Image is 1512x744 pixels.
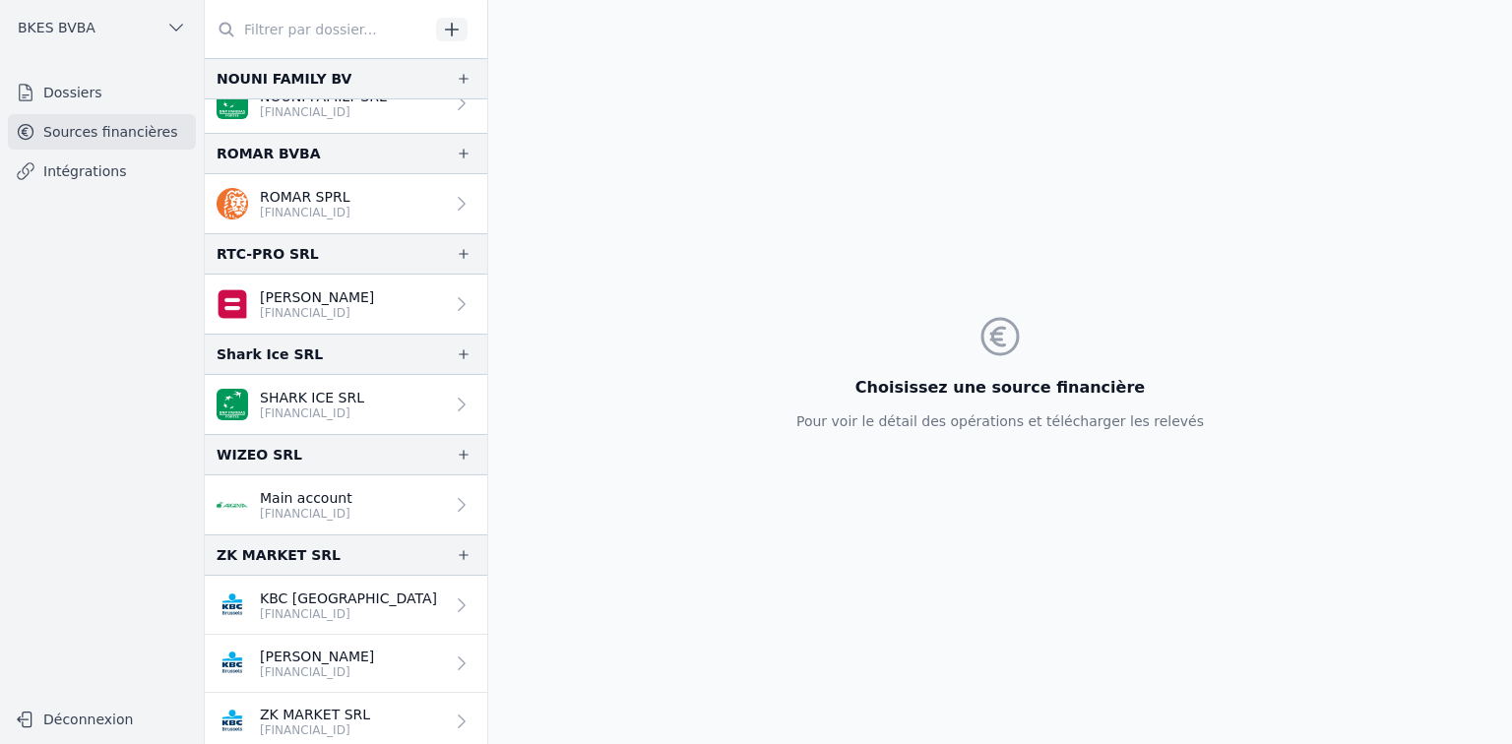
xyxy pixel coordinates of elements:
[796,411,1204,431] p: Pour voir le détail des opérations et télécharger les relevés
[217,589,248,621] img: KBC_BRUSSELS_KREDBEBB.png
[8,704,196,735] button: Déconnexion
[205,635,487,693] a: [PERSON_NAME] [FINANCIAL_ID]
[8,114,196,150] a: Sources financières
[205,12,429,47] input: Filtrer par dossier...
[217,543,341,567] div: ZK MARKET SRL
[217,67,351,91] div: NOUNI FAMILY BV
[217,443,302,466] div: WIZEO SRL
[8,154,196,189] a: Intégrations
[217,389,248,420] img: BNP_BE_BUSINESS_GEBABEBB.png
[8,75,196,110] a: Dossiers
[260,405,364,421] p: [FINANCIAL_ID]
[260,187,350,207] p: ROMAR SPRL
[217,648,248,679] img: KBC_BRUSSELS_KREDBEBB.png
[260,589,437,608] p: KBC [GEOGRAPHIC_DATA]
[260,287,374,307] p: [PERSON_NAME]
[260,205,350,220] p: [FINANCIAL_ID]
[217,88,248,119] img: BNP_BE_BUSINESS_GEBABEBB.png
[260,705,370,724] p: ZK MARKET SRL
[217,142,321,165] div: ROMAR BVBA
[217,188,248,219] img: ing.png
[8,12,196,43] button: BKES BVBA
[260,488,352,508] p: Main account
[205,75,487,133] a: NOUNI FAMILY SRL [FINANCIAL_ID]
[205,275,487,334] a: [PERSON_NAME] [FINANCIAL_ID]
[217,242,319,266] div: RTC-PRO SRL
[18,18,95,37] span: BKES BVBA
[260,104,387,120] p: [FINANCIAL_ID]
[796,376,1204,400] h3: Choisissez une source financière
[217,342,323,366] div: Shark Ice SRL
[260,506,352,522] p: [FINANCIAL_ID]
[205,475,487,534] a: Main account [FINANCIAL_ID]
[205,576,487,635] a: KBC [GEOGRAPHIC_DATA] [FINANCIAL_ID]
[260,388,364,407] p: SHARK ICE SRL
[217,489,248,521] img: ARGENTA_ARSPBE22.png
[260,606,437,622] p: [FINANCIAL_ID]
[260,722,370,738] p: [FINANCIAL_ID]
[217,288,248,320] img: belfius-1.png
[260,664,374,680] p: [FINANCIAL_ID]
[217,706,248,737] img: KBC_BRUSSELS_KREDBEBB.png
[205,375,487,434] a: SHARK ICE SRL [FINANCIAL_ID]
[205,174,487,233] a: ROMAR SPRL [FINANCIAL_ID]
[260,647,374,666] p: [PERSON_NAME]
[260,305,374,321] p: [FINANCIAL_ID]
